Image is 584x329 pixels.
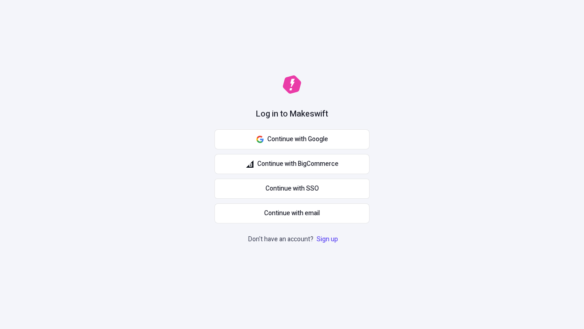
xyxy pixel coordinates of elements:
button: Continue with email [214,203,370,223]
a: Continue with SSO [214,179,370,199]
span: Continue with BigCommerce [257,159,339,169]
p: Don't have an account? [248,234,340,244]
button: Continue with BigCommerce [214,154,370,174]
a: Sign up [315,234,340,244]
span: Continue with Google [267,134,328,144]
button: Continue with Google [214,129,370,149]
span: Continue with email [264,208,320,218]
h1: Log in to Makeswift [256,108,328,120]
